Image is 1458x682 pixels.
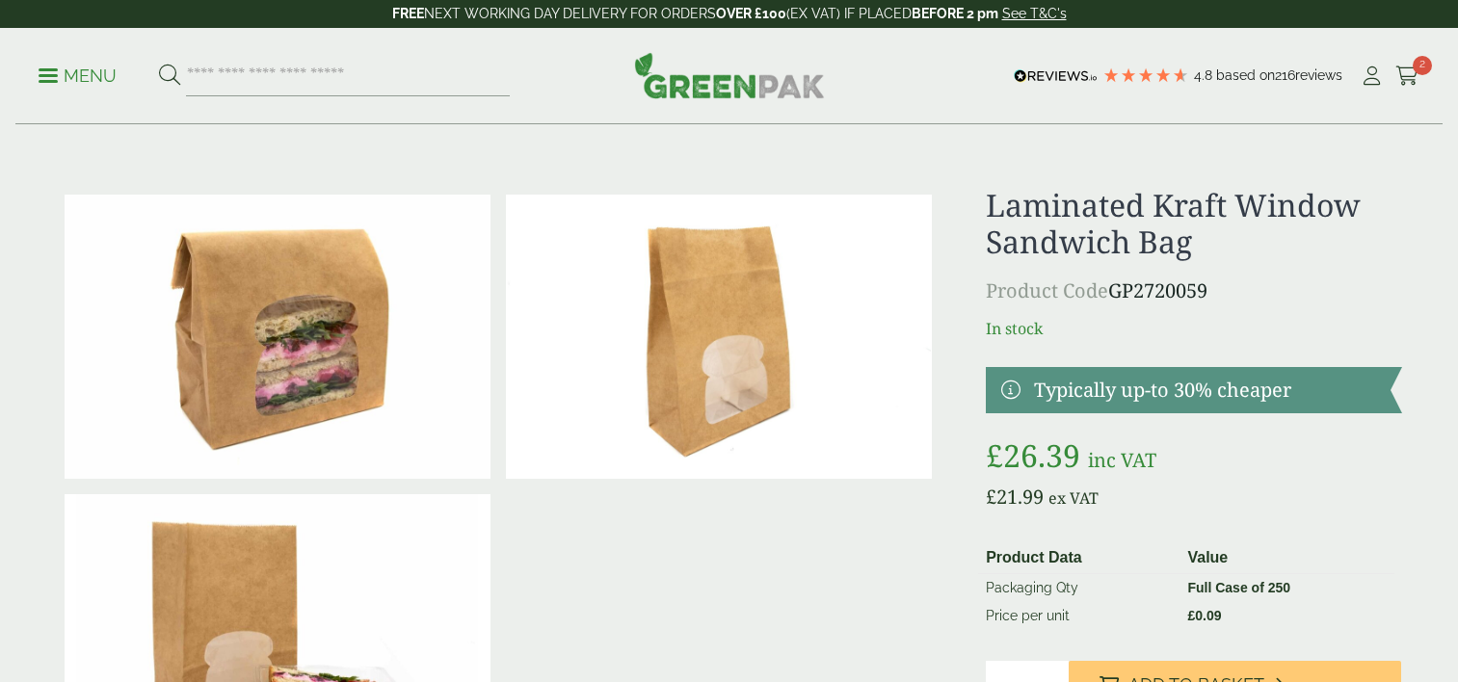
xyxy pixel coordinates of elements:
[986,317,1401,340] p: In stock
[1187,608,1195,623] span: £
[1395,62,1419,91] a: 2
[39,65,117,88] p: Menu
[1014,69,1098,83] img: REVIEWS.io
[1360,66,1384,86] i: My Account
[1413,56,1432,75] span: 2
[986,484,996,510] span: £
[392,6,424,21] strong: FREE
[1088,447,1156,473] span: inc VAT
[986,434,1080,476] bdi: 26.39
[1102,66,1189,84] div: 4.79 Stars
[912,6,998,21] strong: BEFORE 2 pm
[978,602,1180,630] td: Price per unit
[716,6,786,21] strong: OVER £100
[1187,608,1221,623] bdi: 0.09
[1295,67,1342,83] span: reviews
[1275,67,1295,83] span: 216
[506,195,932,479] img: IMG_5985 (Large)
[39,65,117,84] a: Menu
[634,52,825,98] img: GreenPak Supplies
[1395,66,1419,86] i: Cart
[1194,67,1216,83] span: 4.8
[978,542,1180,574] th: Product Data
[1002,6,1067,21] a: See T&C's
[1187,580,1290,595] strong: Full Case of 250
[986,484,1044,510] bdi: 21.99
[986,276,1401,305] p: GP2720059
[986,187,1401,261] h1: Laminated Kraft Window Sandwich Bag
[65,195,490,479] img: Laminated Kraft Sandwich Bag
[986,434,1003,476] span: £
[1216,67,1275,83] span: Based on
[1180,542,1393,574] th: Value
[1048,487,1099,509] span: ex VAT
[986,277,1108,303] span: Product Code
[978,573,1180,602] td: Packaging Qty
